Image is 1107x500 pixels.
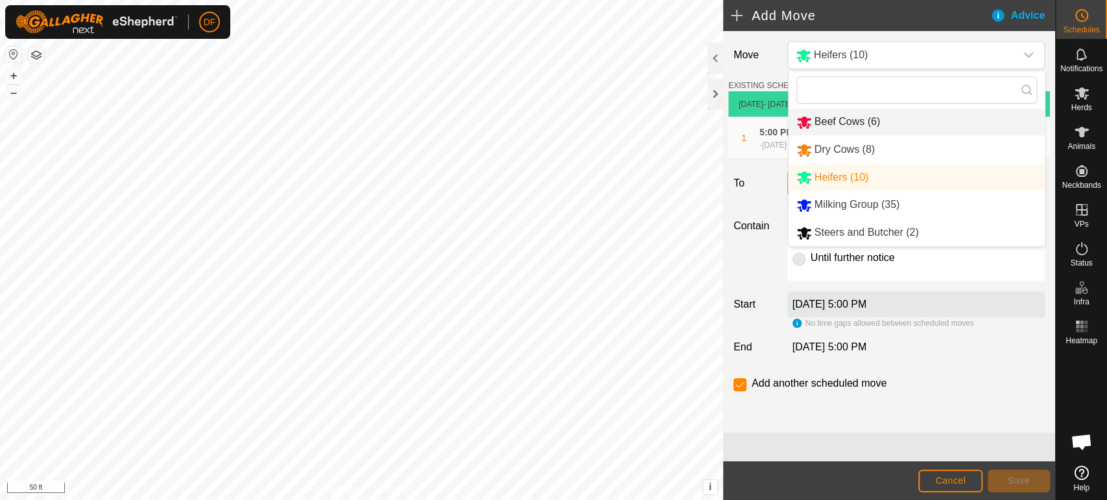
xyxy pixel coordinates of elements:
[811,253,895,263] label: Until further notice
[728,297,782,312] label: Start
[1070,259,1092,267] span: Status
[728,170,782,197] label: To
[728,218,782,234] label: Contain
[789,137,1045,163] li: Dry Cows
[1016,42,1042,69] div: dropdown trigger
[815,199,900,210] span: Milking Group (35)
[805,319,974,328] span: No time gaps allowed between scheduled moves
[789,165,1045,191] li: Heifers
[815,227,919,238] span: Steers and Butcher (2)
[728,339,782,355] label: End
[728,80,815,91] label: EXISTING SCHEDULES
[731,8,990,23] h2: Add Move
[789,192,1045,218] li: Milking Group
[792,341,866,352] span: [DATE] 5:00 PM
[762,141,818,150] span: [DATE] 5:00 PM
[1074,220,1088,228] span: VPs
[752,378,887,389] label: Add another scheduled move
[1060,65,1102,73] span: Notifications
[1073,298,1089,306] span: Infra
[6,68,21,84] button: +
[709,481,711,492] span: i
[728,41,782,69] label: Move
[703,480,717,494] button: i
[789,220,1045,246] li: Steers and Butcher
[1008,475,1030,486] span: Save
[16,10,178,34] img: Gallagher Logo
[1062,422,1101,461] div: Open chat
[988,470,1050,492] button: Save
[815,116,880,127] span: Beef Cows (6)
[789,109,1045,246] ul: Option List
[792,299,866,310] label: [DATE] 5:00 PM
[918,470,982,492] button: Cancel
[310,483,359,495] a: Privacy Policy
[204,16,216,29] span: DF
[814,49,868,60] span: Heifers (10)
[815,144,875,155] span: Dry Cows (8)
[789,109,1045,135] li: Beef Cows
[6,47,21,62] button: Reset Map
[374,483,412,495] a: Contact Us
[1073,484,1089,492] span: Help
[741,133,746,143] span: 1
[791,42,1016,69] span: Heifers
[759,127,794,137] span: 5:00 PM
[1063,26,1099,34] span: Schedules
[763,100,792,109] span: - [DATE]
[815,172,869,183] span: Heifers (10)
[29,47,44,63] button: Map Layers
[1056,460,1107,497] a: Help
[1062,181,1101,189] span: Neckbands
[6,85,21,100] button: –
[739,100,763,109] span: [DATE]
[1067,142,1095,150] span: Animals
[1071,104,1091,111] span: Herds
[759,139,818,151] div: -
[990,8,1055,23] div: Advice
[935,475,966,486] span: Cancel
[1065,337,1097,345] span: Heatmap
